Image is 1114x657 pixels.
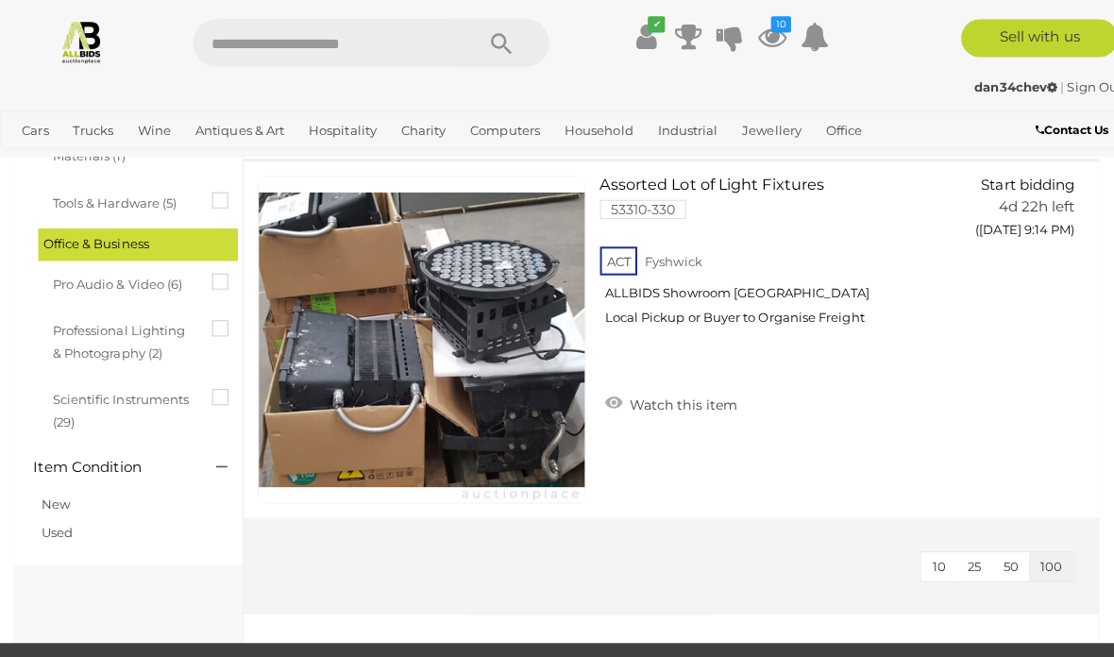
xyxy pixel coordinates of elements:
[52,185,194,211] span: Tools & Hardware (5)
[41,518,72,533] a: Used
[52,379,194,429] span: Scientific Instruments (29)
[448,19,543,66] button: Search
[186,113,289,144] a: Antiques & Art
[297,113,380,144] a: Hospitality
[970,173,1062,191] span: Start bidding
[1023,118,1100,139] a: Contact Us
[77,144,227,176] a: [GEOGRAPHIC_DATA]
[642,113,717,144] a: Industrial
[1055,78,1109,93] a: Sign Out
[726,113,800,144] a: Jewellery
[457,113,541,144] a: Computers
[256,175,578,497] img: 53310-330a.jpg
[52,312,194,361] span: Professional Lighting & Photography (2)
[389,113,448,144] a: Charity
[749,19,777,53] a: 10
[762,16,782,32] i: 10
[640,16,657,32] i: ✔
[808,113,859,144] a: Office
[980,546,1018,575] button: 50
[921,552,935,567] span: 10
[1028,552,1050,567] span: 100
[52,265,194,292] span: Pro Audio & Video (6)
[550,113,633,144] a: Household
[65,113,120,144] a: Trucks
[33,454,185,470] h4: Item Condition
[38,226,235,257] div: Office & Business
[1048,78,1052,93] span: |
[959,174,1067,245] a: Start bidding 4d 22h left ([DATE] 9:14 PM)
[41,490,69,505] a: New
[617,392,729,409] span: Watch this item
[14,144,68,176] a: Sports
[1017,546,1061,575] button: 100
[950,19,1105,57] a: Sell with us
[624,19,652,53] a: ✔
[14,113,56,144] a: Cars
[956,552,970,567] span: 25
[593,384,734,413] a: Watch this item
[910,546,946,575] button: 10
[963,78,1048,93] a: dan34chev
[945,546,981,575] button: 25
[128,113,177,144] a: Wine
[607,174,931,337] a: Assorted Lot of Light Fixtures 53310-330 ACT Fyshwick ALLBIDS Showroom [GEOGRAPHIC_DATA] Local Pi...
[59,19,103,63] img: Allbids.com.au
[963,78,1045,93] strong: dan34chev
[991,552,1006,567] span: 50
[1023,121,1095,135] b: Contact Us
